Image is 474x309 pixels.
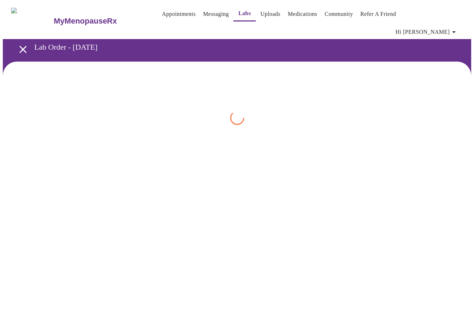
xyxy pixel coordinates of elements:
span: Hi [PERSON_NAME] [396,27,458,37]
button: Community [322,7,356,21]
button: Appointments [159,7,199,21]
a: Refer a Friend [361,9,396,19]
button: open drawer [13,39,33,60]
h3: Lab Order - [DATE] [34,43,435,52]
img: MyMenopauseRx Logo [11,8,53,34]
h3: MyMenopauseRx [54,17,117,26]
a: Appointments [162,9,196,19]
button: Refer a Friend [358,7,399,21]
button: Labs [233,6,256,21]
a: MyMenopauseRx [53,9,145,33]
button: Uploads [258,7,283,21]
button: Medications [285,7,320,21]
button: Hi [PERSON_NAME] [393,25,461,39]
button: Messaging [200,7,232,21]
a: Labs [239,8,251,18]
a: Medications [288,9,317,19]
a: Messaging [203,9,229,19]
a: Uploads [260,9,280,19]
a: Community [325,9,353,19]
